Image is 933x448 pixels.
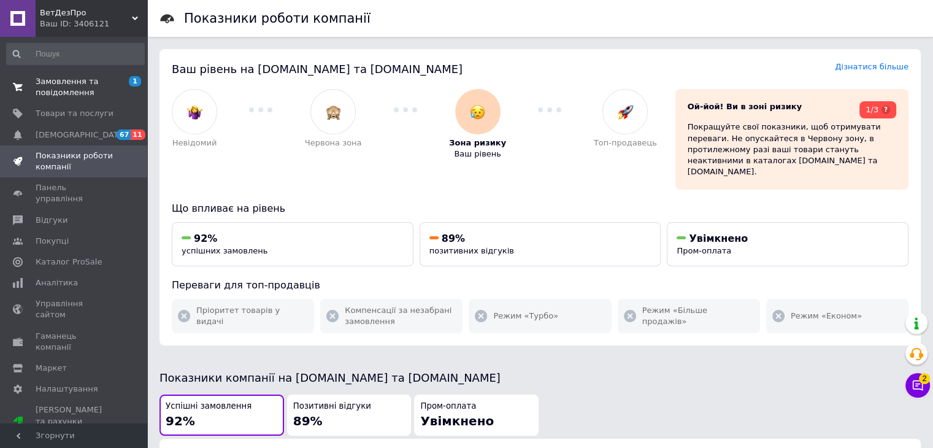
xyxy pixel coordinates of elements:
span: Що впливає на рівень [172,203,285,214]
span: Червона зона [305,137,362,149]
button: Чат з покупцем2 [905,373,930,398]
h1: Показники роботи компанії [184,11,371,26]
span: [DEMOGRAPHIC_DATA] [36,129,126,141]
span: Режим «Турбо» [493,311,558,322]
span: 1 [129,76,141,87]
div: 1/3 [859,101,896,118]
button: Позитивні відгуки89% [287,395,412,436]
span: Налаштування [36,384,98,395]
button: УвімкненоПром-оплата [667,222,908,267]
span: [PERSON_NAME] та рахунки [36,404,113,438]
span: Увімкнено [420,414,494,428]
span: ВетДезПро [40,7,132,18]
span: успішних замовлень [182,246,267,255]
span: Невідомий [172,137,217,149]
a: Дізнатися більше [835,62,908,71]
span: Товари та послуги [36,108,113,119]
span: 67 [117,129,131,140]
span: Позитивні відгуки [293,401,371,412]
span: 2 [919,373,930,384]
span: 92% [166,414,195,428]
img: :woman-shrugging: [187,104,202,120]
button: 92%успішних замовлень [172,222,413,267]
span: Ваш рівень на [DOMAIN_NAME] та [DOMAIN_NAME] [172,63,463,75]
span: Показники роботи компанії [36,150,113,172]
button: Успішні замовлення92% [159,395,284,436]
img: :see_no_evil: [326,104,341,120]
span: 89% [293,414,323,428]
img: :disappointed_relieved: [470,104,485,120]
span: Режим «Економ» [791,311,862,322]
span: Замовлення та повідомлення [36,76,113,98]
span: Режим «Більше продажів» [642,305,754,327]
span: 89% [442,233,465,244]
span: Гаманець компанії [36,331,113,353]
span: Відгуки [36,215,67,226]
span: Переваги для топ-продавців [172,279,320,291]
span: Панель управління [36,182,113,204]
div: Ваш ID: 3406121 [40,18,147,29]
span: позитивних відгуків [429,246,514,255]
div: Покращуйте свої показники, щоб отримувати переваги. Не опускайтеся в Червону зону, в протилежному... [688,122,896,177]
button: Пром-оплатаУвімкнено [414,395,539,436]
span: Увімкнено [689,233,748,244]
span: Компенсації за незабрані замовлення [345,305,456,327]
span: Маркет [36,363,67,374]
span: Управління сайтом [36,298,113,320]
span: 92% [194,233,217,244]
span: Успішні замовлення [166,401,251,412]
span: Пром-оплата [420,401,476,412]
span: Показники компанії на [DOMAIN_NAME] та [DOMAIN_NAME] [159,371,501,384]
span: ? [881,106,890,114]
span: 11 [131,129,145,140]
span: Ой-йой! Ви в зоні ризику [688,102,802,111]
input: Пошук [6,43,145,65]
span: Аналітика [36,277,78,288]
span: Пріоритет товарів у видачі [196,305,308,327]
span: Топ-продавець [594,137,657,149]
span: Зона ризику [449,137,506,149]
span: Покупці [36,236,69,247]
span: Ваш рівень [454,149,501,160]
span: Пром-оплата [677,246,731,255]
img: :rocket: [618,104,633,120]
span: Каталог ProSale [36,257,102,268]
button: 89%позитивних відгуків [420,222,661,267]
